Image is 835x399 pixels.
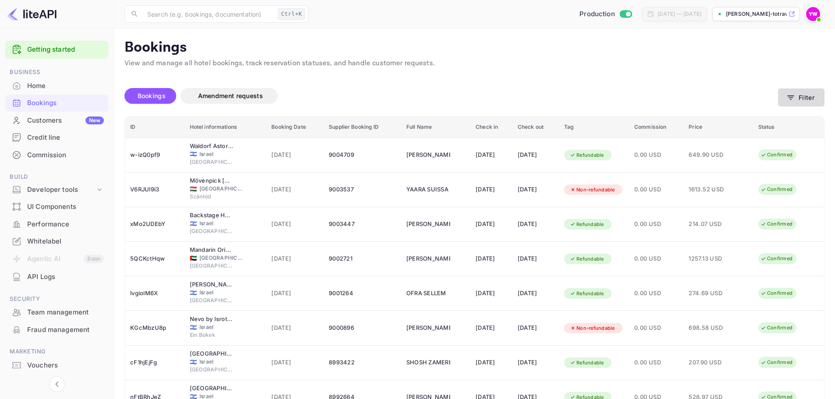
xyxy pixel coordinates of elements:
[5,112,108,129] div: CustomersNew
[124,39,824,56] p: Bookings
[124,58,824,69] p: View and manage all hotel bookings, track reservation statuses, and handle customer requests.
[329,217,396,231] div: 9003447
[5,198,108,215] a: UI Components
[190,158,234,166] span: [GEOGRAPHIC_DATA]
[5,172,108,182] span: Build
[5,147,108,163] a: Commission
[476,148,507,162] div: [DATE]
[406,183,450,197] div: YAARA SUISSA EDERI
[5,268,108,286] div: API Logs
[5,216,108,232] a: Performance
[518,286,554,300] div: [DATE]
[5,95,108,112] div: Bookings
[634,219,678,229] span: 0.00 USD
[49,376,65,392] button: Collapse navigation
[5,41,108,59] div: Getting started
[476,286,507,300] div: [DATE]
[5,112,108,128] a: CustomersNew
[476,356,507,370] div: [DATE]
[190,221,197,226] span: Israel
[576,9,635,19] div: Switch to Sandbox mode
[271,219,318,229] span: [DATE]
[5,268,108,285] a: API Logs
[329,148,396,162] div: 9004709
[753,117,824,138] th: Status
[27,81,104,91] div: Home
[806,7,820,21] img: Yahav Winkler
[5,216,108,233] div: Performance
[27,185,95,195] div: Developer tools
[406,252,450,266] div: ISRAEL SHAUL
[778,88,824,106] button: Filter
[476,321,507,335] div: [DATE]
[190,325,197,330] span: Israel
[629,117,683,138] th: Commission
[190,359,197,365] span: Israel
[564,357,610,368] div: Refundable
[190,186,197,192] span: Hungary
[683,117,753,138] th: Price
[27,307,104,318] div: Team management
[190,280,234,289] div: Dan Jerusalem
[138,92,166,99] span: Bookings
[5,198,108,215] div: UI Components
[5,147,108,164] div: Commission
[5,129,108,145] a: Credit line
[512,117,559,138] th: Check out
[5,95,108,111] a: Bookings
[130,286,179,300] div: lvgiolM6X
[5,78,108,95] div: Home
[190,227,234,235] span: [GEOGRAPHIC_DATA]
[406,148,450,162] div: GABRIEL MAZOUZ
[199,150,243,158] span: Israel
[5,347,108,357] span: Marketing
[125,117,185,138] th: ID
[689,289,732,298] span: 274.69 USD
[5,357,108,373] a: Vouchers
[401,117,470,138] th: Full Name
[199,185,243,193] span: [GEOGRAPHIC_DATA]
[689,150,732,160] span: 649.90 USD
[406,321,450,335] div: ARIE LEVIDASH
[7,7,57,21] img: LiteAPI logo
[130,321,179,335] div: KGcMbzU8p
[5,294,108,304] span: Security
[726,10,787,18] p: [PERSON_NAME]-totravel...
[5,233,108,250] div: Whitelabel
[5,182,108,198] div: Developer tools
[329,252,396,266] div: 9002721
[5,357,108,374] div: Vouchers
[634,323,678,333] span: 0.00 USD
[689,185,732,194] span: 1613.52 USD
[27,202,104,212] div: UI Components
[27,116,104,126] div: Customers
[564,219,610,230] div: Refundable
[278,8,305,20] div: Ctrl+K
[27,133,104,143] div: Credit line
[190,255,197,261] span: United Arab Emirates
[5,67,108,77] span: Business
[271,289,318,298] span: [DATE]
[185,117,266,138] th: Hotel informations
[559,117,629,138] th: Tag
[634,289,678,298] span: 0.00 USD
[27,272,104,282] div: API Logs
[85,117,104,124] div: New
[27,45,104,55] a: Getting started
[755,322,798,333] div: Confirmed
[271,150,318,160] span: [DATE]
[689,323,732,333] span: 698.58 USD
[564,254,610,265] div: Refundable
[199,219,243,227] span: Israel
[518,321,554,335] div: [DATE]
[27,325,104,335] div: Fraud management
[130,252,179,266] div: 5QCKctHqw
[518,356,554,370] div: [DATE]
[271,185,318,194] span: [DATE]
[124,88,778,104] div: account-settings tabs
[190,151,197,157] span: Israel
[271,358,318,367] span: [DATE]
[130,148,179,162] div: w-izQ0pf9
[634,150,678,160] span: 0.00 USD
